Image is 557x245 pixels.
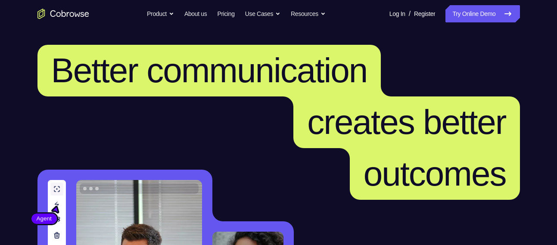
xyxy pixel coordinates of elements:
span: creates better [307,103,506,141]
button: Resources [291,5,326,22]
a: Register [414,5,435,22]
a: Pricing [217,5,234,22]
a: Try Online Demo [445,5,520,22]
a: Go to the home page [37,9,89,19]
button: Use Cases [245,5,280,22]
a: About us [184,5,207,22]
span: Agent [31,214,57,223]
span: / [409,9,411,19]
span: outcomes [364,155,506,193]
button: Product [147,5,174,22]
a: Log In [389,5,405,22]
span: Better communication [51,51,367,90]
